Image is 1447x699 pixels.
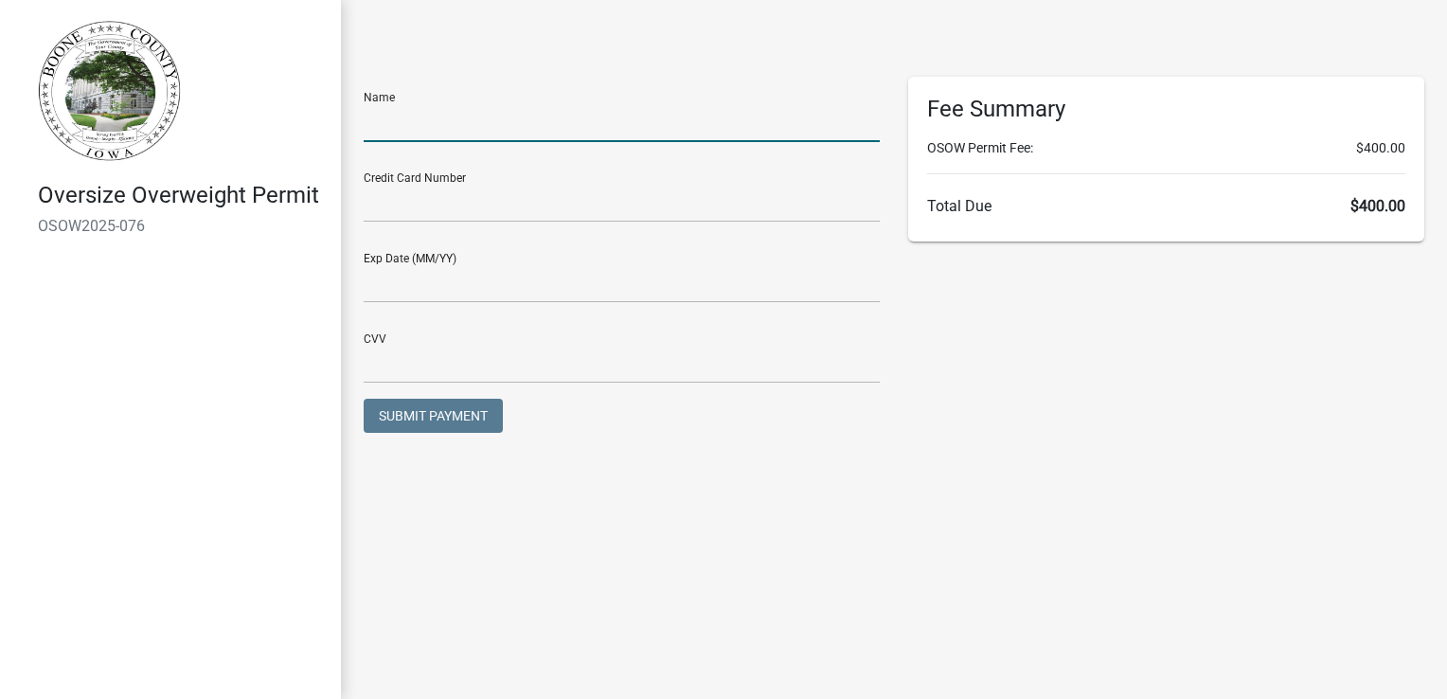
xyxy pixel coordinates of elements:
h6: Fee Summary [927,96,1405,123]
h6: Total Due [927,197,1405,215]
span: Submit Payment [379,408,488,423]
span: $400.00 [1356,138,1405,158]
h4: Oversize Overweight Permit [38,182,326,209]
li: OSOW Permit Fee: [927,138,1405,158]
img: Boone County, Iowa [38,20,182,162]
button: Submit Payment [364,399,503,433]
span: $400.00 [1350,197,1405,215]
h6: OSOW2025-076 [38,217,326,235]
